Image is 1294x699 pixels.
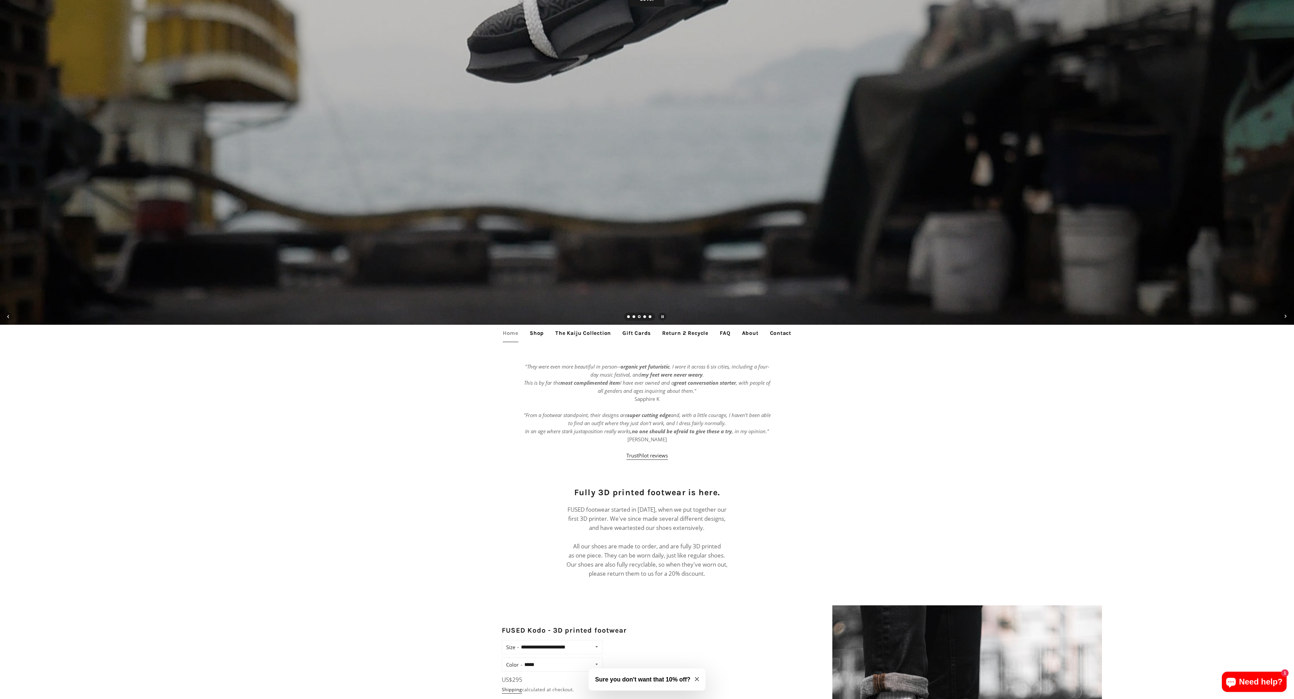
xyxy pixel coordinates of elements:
[674,379,736,386] strong: great conversation starter
[560,379,620,386] strong: most complimented item
[641,371,703,378] strong: my feet were never weary
[524,412,627,418] em: "From a footwear standpoint, their designs are
[498,325,523,342] a: Home
[620,379,674,386] em: I have ever owned and a
[626,452,668,460] a: TrustPilot reviews
[1,309,16,324] button: Previous slide
[1220,672,1289,694] inbox-online-store-chat: Shopify online store chat
[737,325,764,342] a: About
[502,686,603,693] div: calculated at checkout.
[649,316,652,319] a: Load slide 5
[765,325,797,342] a: Contact
[565,505,728,578] p: FUSED footwear started in [DATE], when we put together our first 3D printer. We've since made sev...
[655,309,670,324] button: Pause slideshow
[620,363,670,370] strong: organic yet futuristic
[732,428,769,435] em: , in my opinion."
[525,412,771,435] em: and, with a little courage, I haven’t been able to find an outfit where they just don’t work, and...
[525,325,549,342] a: Shop
[627,412,671,418] strong: super cutting edge
[627,316,630,319] a: Load slide 1
[638,316,641,319] a: Slide 3, current
[506,660,522,669] label: Color
[715,325,735,342] a: FAQ
[657,325,713,342] a: Return 2 Recycle
[643,316,647,319] a: Load slide 4
[590,363,769,378] em: . I wore it across 6 six cities, including a four-day music festival, and
[1278,309,1293,324] button: Next slide
[598,379,770,394] em: , with people of all genders and ages inquiring about them."
[565,486,728,498] h2: Fully 3D printed footwear is here.
[632,428,732,435] strong: no one should be afraid to give these a try
[633,316,636,319] a: Load slide 2
[502,676,522,684] span: US$295
[550,325,616,342] a: The Kaiju Collection
[502,626,627,635] h2: FUSED Kodo - 3D printed footwear
[617,325,656,342] a: Gift Cards
[522,362,772,459] p: Sapphire K [PERSON_NAME]
[502,686,522,694] a: Shipping
[525,363,620,370] em: "They were even more beautiful in person--
[506,642,519,652] label: Size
